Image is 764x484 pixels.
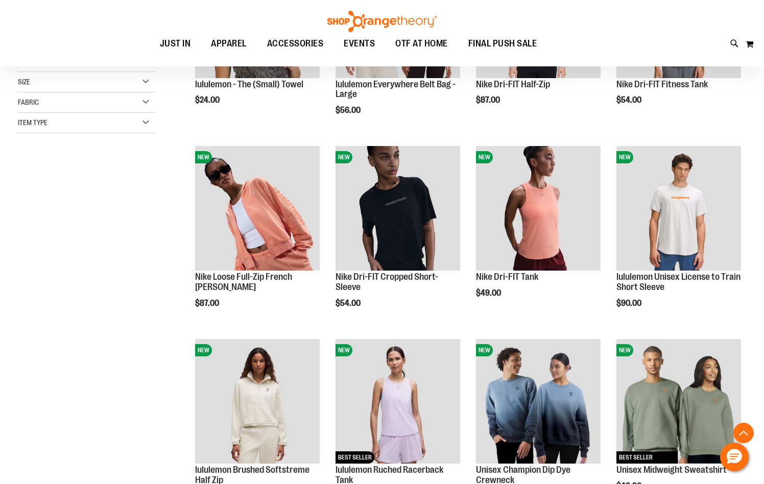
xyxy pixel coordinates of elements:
[336,146,460,271] img: Nike Dri-FIT Cropped Short-Sleeve
[611,141,746,334] div: product
[195,272,292,292] a: Nike Loose Full-Zip French [PERSON_NAME]
[476,95,502,105] span: $87.00
[195,95,221,105] span: $24.00
[336,106,362,115] span: $56.00
[336,339,460,464] img: lululemon Ruched Racerback Tank
[336,339,460,465] a: lululemon Ruched Racerback TankNEWBEST SELLER
[476,344,493,356] span: NEW
[344,32,375,55] span: EVENTS
[195,79,303,89] a: lululemon - The (Small) Towel
[336,151,352,163] span: NEW
[476,146,601,272] a: Nike Dri-FIT TankNEW
[330,141,465,334] div: product
[616,451,655,464] span: BEST SELLER
[195,146,320,271] img: Nike Loose Full-Zip French Terry Hoodie
[195,151,212,163] span: NEW
[201,32,257,55] a: APPAREL
[190,141,325,334] div: product
[333,32,385,56] a: EVENTS
[471,141,606,324] div: product
[616,151,633,163] span: NEW
[326,11,438,32] img: Shop Orangetheory
[195,344,212,356] span: NEW
[616,272,741,292] a: lululemon Unisex License to Train Short Sleeve
[395,32,448,55] span: OTF AT HOME
[18,118,47,127] span: Item Type
[476,339,601,465] a: Unisex Champion Dip Dye CrewneckNEW
[616,79,708,89] a: Nike Dri-FIT Fitness Tank
[616,146,741,272] a: lululemon Unisex License to Train Short SleeveNEW
[616,95,643,105] span: $54.00
[476,79,550,89] a: Nike Dri-FIT Half-Zip
[211,32,247,55] span: APPAREL
[195,339,320,464] img: lululemon Brushed Softstreme Half Zip
[267,32,324,55] span: ACCESSORIES
[476,151,493,163] span: NEW
[18,78,30,86] span: Size
[476,339,601,464] img: Unisex Champion Dip Dye Crewneck
[18,98,39,106] span: Fabric
[336,451,374,464] span: BEST SELLER
[336,79,456,100] a: lululemon Everywhere Belt Bag - Large
[336,344,352,356] span: NEW
[336,299,362,308] span: $54.00
[616,465,727,475] a: Unisex Midweight Sweatshirt
[476,288,503,298] span: $49.00
[616,339,741,464] img: Unisex Midweight Sweatshirt
[150,32,201,56] a: JUST IN
[616,344,633,356] span: NEW
[468,32,537,55] span: FINAL PUSH SALE
[195,146,320,272] a: Nike Loose Full-Zip French Terry HoodieNEW
[385,32,458,56] a: OTF AT HOME
[336,146,460,272] a: Nike Dri-FIT Cropped Short-SleeveNEW
[616,299,643,308] span: $90.00
[720,443,749,471] button: Hello, have a question? Let’s chat.
[458,32,547,56] a: FINAL PUSH SALE
[336,272,438,292] a: Nike Dri-FIT Cropped Short-Sleeve
[733,423,754,443] button: Back To Top
[616,339,741,465] a: Unisex Midweight SweatshirtNEWBEST SELLER
[195,299,221,308] span: $87.00
[195,339,320,465] a: lululemon Brushed Softstreme Half ZipNEW
[160,32,191,55] span: JUST IN
[616,146,741,271] img: lululemon Unisex License to Train Short Sleeve
[476,272,538,282] a: Nike Dri-FIT Tank
[476,146,601,271] img: Nike Dri-FIT Tank
[257,32,334,56] a: ACCESSORIES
